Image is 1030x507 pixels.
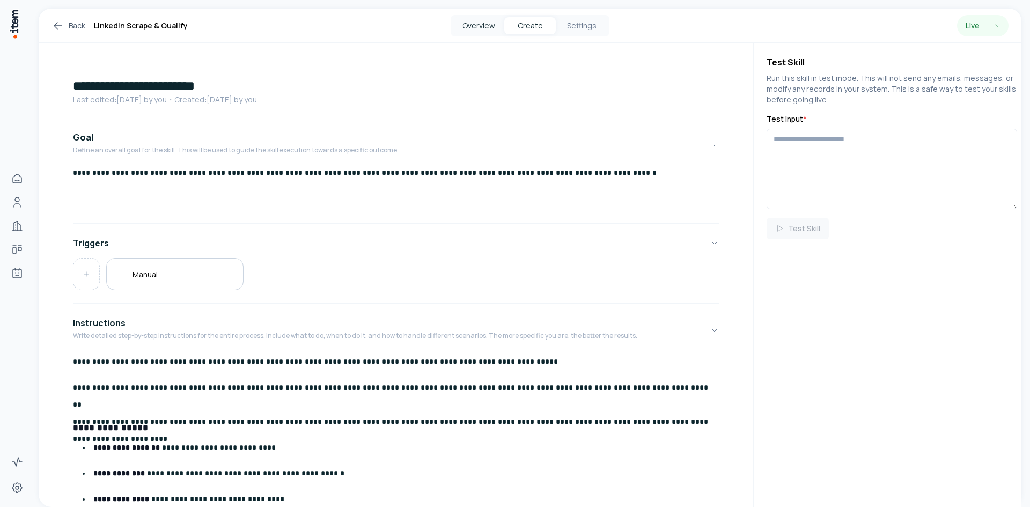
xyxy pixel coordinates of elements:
[9,9,19,39] img: Item Brain Logo
[504,17,556,34] button: Create
[556,17,607,34] button: Settings
[6,168,28,189] a: Home
[51,19,85,32] a: Back
[6,477,28,498] a: Settings
[453,17,504,34] button: Overview
[133,269,158,280] h5: Manual
[73,258,719,299] div: Triggers
[767,56,1017,69] h4: Test Skill
[73,332,637,340] p: Write detailed step-by-step instructions for the entire process. Include what to do, when to do i...
[6,192,28,213] a: People
[6,215,28,237] a: Companies
[6,239,28,260] a: Deals
[73,146,399,155] p: Define an overall goal for the skill. This will be used to guide the skill execution towards a sp...
[73,317,126,329] h4: Instructions
[6,262,28,284] a: Agents
[73,131,93,144] h4: Goal
[73,122,719,167] button: GoalDefine an overall goal for the skill. This will be used to guide the skill execution towards ...
[73,237,109,249] h4: Triggers
[767,73,1017,105] p: Run this skill in test mode. This will not send any emails, messages, or modify any records in yo...
[73,308,719,353] button: InstructionsWrite detailed step-by-step instructions for the entire process. Include what to do, ...
[94,19,188,32] h1: LinkedIn Scrape & Qualify
[6,451,28,473] a: Activity
[73,228,719,258] button: Triggers
[73,94,719,105] p: Last edited: [DATE] by you ・Created: [DATE] by you
[73,167,719,219] div: GoalDefine an overall goal for the skill. This will be used to guide the skill execution towards ...
[767,114,1017,124] label: Test Input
